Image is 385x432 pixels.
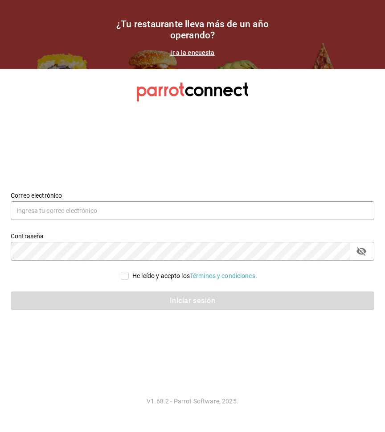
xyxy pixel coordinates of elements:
a: Ir a la encuesta [170,49,214,56]
button: passwordField [354,244,369,259]
input: Ingresa tu correo electrónico [11,201,374,220]
a: Términos y condiciones. [190,272,257,279]
p: V1.68.2 - Parrot Software, 2025. [11,397,374,406]
label: Contraseña [11,233,374,239]
div: He leído y acepto los [132,271,257,281]
h1: ¿Tu restaurante lleva más de un año operando? [103,19,282,41]
label: Correo electrónico [11,192,374,198]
